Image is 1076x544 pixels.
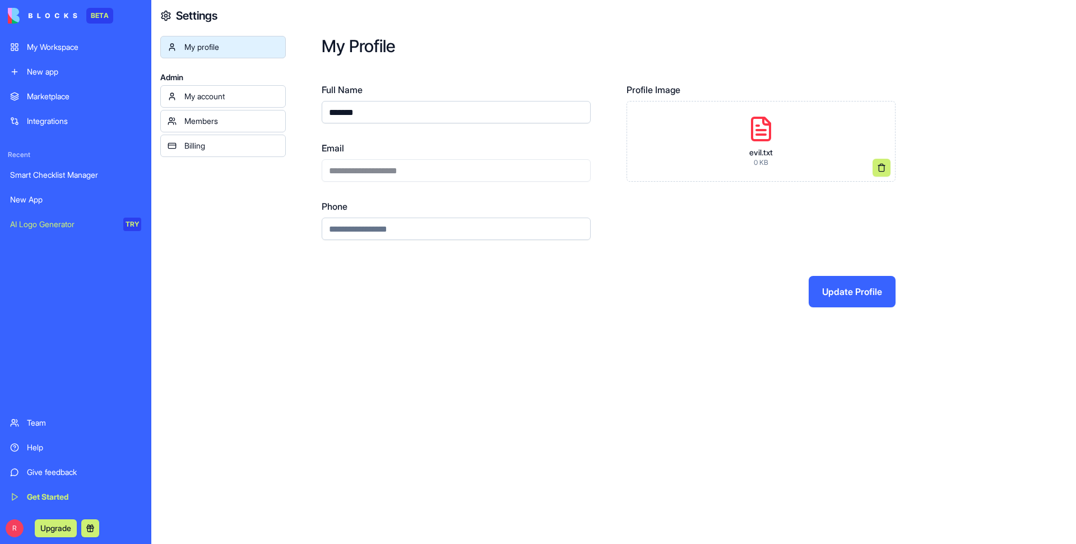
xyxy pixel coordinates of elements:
[184,116,279,127] div: Members
[160,135,286,157] a: Billing
[3,36,148,58] a: My Workspace
[27,66,141,77] div: New app
[160,85,286,108] a: My account
[322,141,591,155] label: Email
[27,467,141,478] div: Give feedback
[322,36,1040,56] h2: My Profile
[3,486,148,508] a: Get Started
[27,417,141,428] div: Team
[627,101,896,182] div: evil.txt0 KB
[627,83,896,96] label: Profile Image
[86,8,113,24] div: BETA
[176,8,217,24] h4: Settings
[123,218,141,231] div: TRY
[27,442,141,453] div: Help
[749,158,773,167] p: 0 KB
[322,83,591,96] label: Full Name
[3,85,148,108] a: Marketplace
[10,219,115,230] div: AI Logo Generator
[160,72,286,83] span: Admin
[8,8,77,24] img: logo
[184,91,279,102] div: My account
[3,213,148,236] a: AI Logo GeneratorTRY
[322,200,591,213] label: Phone
[809,276,896,307] button: Update Profile
[10,169,141,181] div: Smart Checklist Manager
[10,194,141,205] div: New App
[27,91,141,102] div: Marketplace
[749,147,773,158] p: evil.txt
[3,412,148,434] a: Team
[27,116,141,127] div: Integrations
[35,519,77,537] button: Upgrade
[8,8,113,24] a: BETA
[3,188,148,211] a: New App
[184,42,279,53] div: My profile
[27,42,141,53] div: My Workspace
[160,36,286,58] a: My profile
[3,61,148,83] a: New app
[3,436,148,459] a: Help
[160,110,286,132] a: Members
[27,491,141,502] div: Get Started
[3,110,148,132] a: Integrations
[3,150,148,159] span: Recent
[6,519,24,537] span: R
[184,140,279,151] div: Billing
[3,164,148,186] a: Smart Checklist Manager
[35,522,77,533] a: Upgrade
[3,461,148,483] a: Give feedback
